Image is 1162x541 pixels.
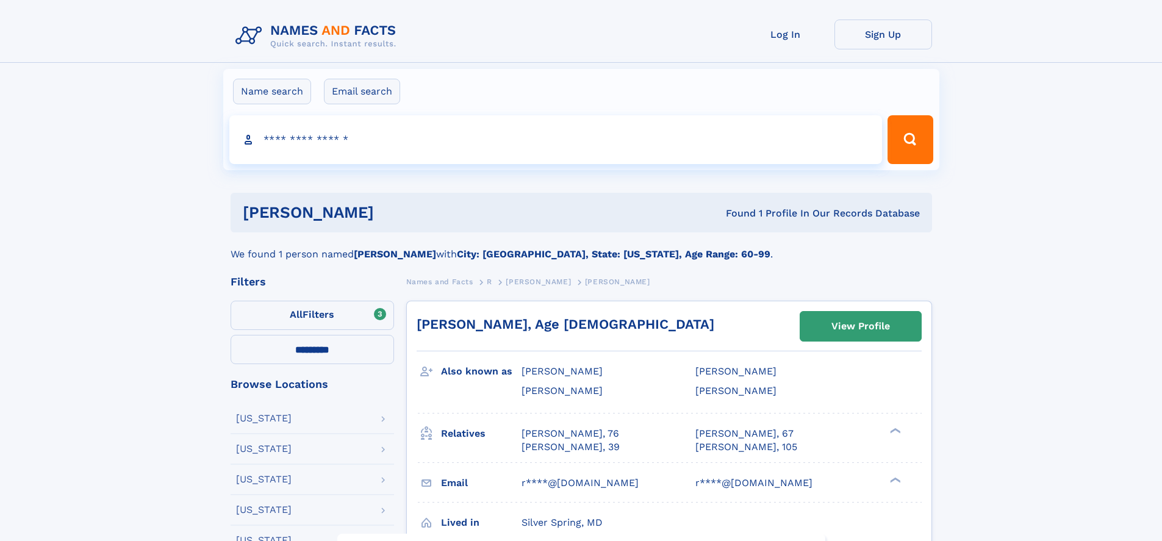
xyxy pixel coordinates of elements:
span: [PERSON_NAME] [695,385,776,396]
div: [US_STATE] [236,444,292,454]
h1: [PERSON_NAME] [243,205,550,220]
a: Sign Up [834,20,932,49]
span: R [487,278,492,286]
a: [PERSON_NAME], 76 [522,427,619,440]
div: ❯ [887,476,902,484]
label: Email search [324,79,400,104]
div: Filters [231,276,394,287]
b: City: [GEOGRAPHIC_DATA], State: [US_STATE], Age Range: 60-99 [457,248,770,260]
a: [PERSON_NAME] [506,274,571,289]
input: search input [229,115,883,164]
label: Name search [233,79,311,104]
button: Search Button [888,115,933,164]
label: Filters [231,301,394,330]
span: [PERSON_NAME] [695,365,776,377]
div: ❯ [887,426,902,434]
a: Log In [737,20,834,49]
div: View Profile [831,312,890,340]
div: We found 1 person named with . [231,232,932,262]
div: Found 1 Profile In Our Records Database [550,207,920,220]
div: [US_STATE] [236,505,292,515]
span: [PERSON_NAME] [522,365,603,377]
a: R [487,274,492,289]
img: Logo Names and Facts [231,20,406,52]
b: [PERSON_NAME] [354,248,436,260]
span: Silver Spring, MD [522,517,603,528]
span: All [290,309,303,320]
div: Browse Locations [231,379,394,390]
h3: Relatives [441,423,522,444]
a: [PERSON_NAME], 39 [522,440,620,454]
h3: Lived in [441,512,522,533]
div: [US_STATE] [236,475,292,484]
span: [PERSON_NAME] [522,385,603,396]
span: [PERSON_NAME] [585,278,650,286]
a: [PERSON_NAME], 67 [695,427,794,440]
a: Names and Facts [406,274,473,289]
a: View Profile [800,312,921,341]
a: [PERSON_NAME], Age [DEMOGRAPHIC_DATA] [417,317,714,332]
a: [PERSON_NAME], 105 [695,440,797,454]
span: [PERSON_NAME] [506,278,571,286]
h3: Email [441,473,522,493]
h3: Also known as [441,361,522,382]
div: [US_STATE] [236,414,292,423]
